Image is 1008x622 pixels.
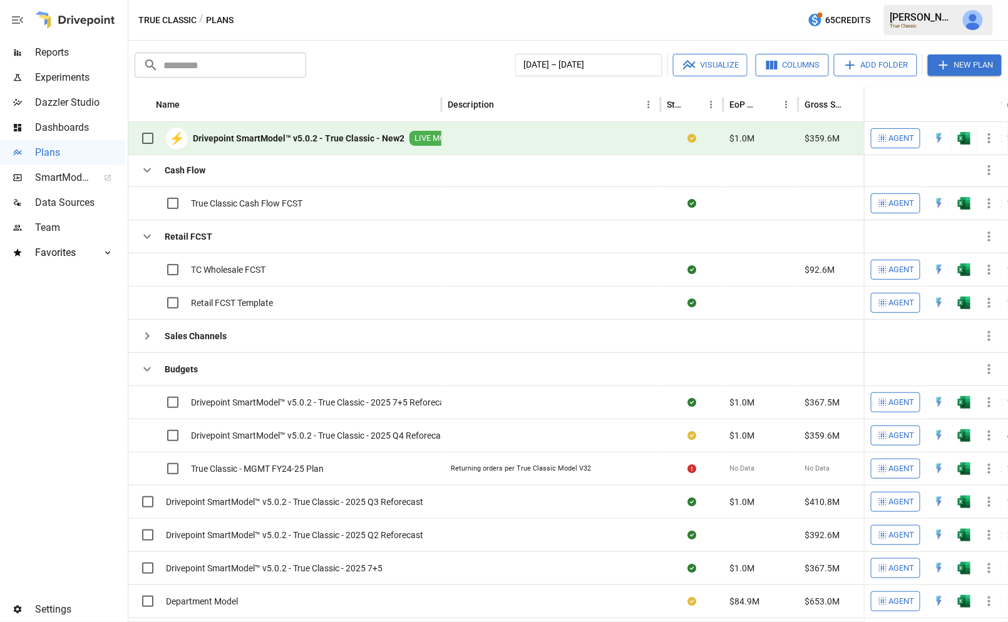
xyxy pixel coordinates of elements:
[871,293,920,313] button: Agent
[805,99,846,110] div: Gross Sales
[933,462,945,475] div: Open in Quick Edit
[729,396,754,409] span: $1.0M
[191,429,448,442] span: Drivepoint SmartModel™ v5.0.2 - True Classic - 2025 Q4 Reforecast
[963,10,983,30] img: Derek Yimoyines
[191,297,273,309] span: Retail FCST Template
[90,168,98,184] span: ™
[515,54,662,76] button: [DATE] – [DATE]
[890,23,955,29] div: True Classic
[35,220,125,235] span: Team
[729,595,759,608] span: $84.9M
[687,297,696,309] div: Sync complete
[687,562,696,574] div: Sync complete
[35,145,125,160] span: Plans
[933,595,945,608] div: Open in Quick Edit
[889,561,915,576] span: Agent
[871,426,920,446] button: Agent
[805,529,840,541] span: $392.6M
[35,70,125,85] span: Experiments
[778,96,795,113] button: EoP Cash column menu
[191,462,324,475] span: True Classic - MGMT FY24-25 Plan
[687,595,696,608] div: Your plan has changes in Excel that are not reflected in the Drivepoint Data Warehouse, select "S...
[35,95,125,110] span: Dazzler Studio
[165,363,198,375] b: Budgets
[958,297,970,309] img: excel-icon.76473adf.svg
[729,496,754,508] span: $1.0M
[958,263,970,276] img: excel-icon.76473adf.svg
[35,120,125,135] span: Dashboards
[166,595,238,608] span: Department Model
[958,462,970,475] div: Open in Excel
[933,263,945,276] img: quick-edit-flash.b8aec18c.svg
[826,13,871,28] span: 65 Credits
[871,260,920,280] button: Agent
[166,496,423,508] span: Drivepoint SmartModel™ v5.0.2 - True Classic - 2025 Q3 Reforecast
[871,591,920,611] button: Agent
[687,529,696,541] div: Sync complete
[933,197,945,210] div: Open in Quick Edit
[729,429,754,442] span: $1.0M
[871,492,920,512] button: Agent
[958,496,970,508] img: excel-icon.76473adf.svg
[803,9,876,32] button: 65Credits
[933,462,945,475] img: quick-edit-flash.b8aec18c.svg
[193,132,404,145] b: Drivepoint SmartModel™ v5.0.2 - True Classic - New2
[191,197,302,210] span: True Classic Cash Flow FCST
[687,132,696,145] div: Your plan has changes in Excel that are not reflected in the Drivepoint Data Warehouse, select "S...
[165,164,205,176] b: Cash Flow
[156,99,180,110] div: Name
[889,462,915,476] span: Agent
[138,13,197,28] button: True Classic
[958,197,970,210] div: Open in Excel
[35,245,90,260] span: Favorites
[958,595,970,608] div: Open in Excel
[889,296,915,310] span: Agent
[958,496,970,508] div: Open in Excel
[958,297,970,309] div: Open in Excel
[984,96,1002,113] button: Sort
[933,562,945,574] div: Open in Quick Edit
[958,529,970,541] div: Open in Excel
[35,602,125,617] span: Settings
[35,45,125,60] span: Reports
[191,263,265,276] span: TC Wholesale FCST
[933,297,945,309] img: quick-edit-flash.b8aec18c.svg
[409,133,465,145] span: LIVE MODEL
[889,395,915,410] span: Agent
[889,131,915,146] span: Agent
[889,528,915,543] span: Agent
[958,562,970,574] img: excel-icon.76473adf.svg
[933,429,945,442] div: Open in Quick Edit
[933,297,945,309] div: Open in Quick Edit
[182,96,199,113] button: Sort
[871,128,920,148] button: Agent
[685,96,702,113] button: Sort
[958,529,970,541] img: excel-icon.76473adf.svg
[958,562,970,574] div: Open in Excel
[871,459,920,479] button: Agent
[848,96,865,113] button: Sort
[933,529,945,541] div: Open in Quick Edit
[805,132,840,145] span: $359.6M
[933,429,945,442] img: quick-edit-flash.b8aec18c.svg
[955,3,990,38] button: Derek Yimoyines
[933,263,945,276] div: Open in Quick Edit
[933,595,945,608] img: quick-edit-flash.b8aec18c.svg
[805,595,840,608] span: $653.0M
[958,462,970,475] img: excel-icon.76473adf.svg
[640,96,657,113] button: Description column menu
[35,170,90,185] span: SmartModel
[933,496,945,508] div: Open in Quick Edit
[933,132,945,145] img: quick-edit-flash.b8aec18c.svg
[890,11,955,23] div: [PERSON_NAME]
[805,263,835,276] span: $92.6M
[687,396,696,409] div: Sync complete
[933,132,945,145] div: Open in Quick Edit
[451,464,591,474] div: Returning orders per True Classic Model V32
[958,132,970,145] img: excel-icon.76473adf.svg
[889,594,915,609] span: Agent
[702,96,720,113] button: Status column menu
[191,396,452,409] span: Drivepoint SmartModel™ v5.0.2 - True Classic - 2025 7+5 Reforecast
[805,496,840,508] span: $410.8M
